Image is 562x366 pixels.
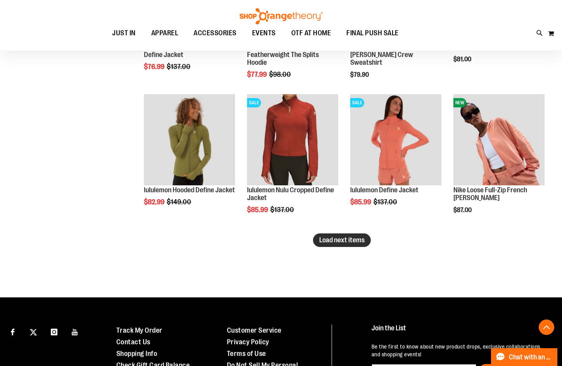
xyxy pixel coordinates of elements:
a: lululemon Hooded Define Jacket [144,186,235,194]
a: Visit our Facebook page [6,325,19,338]
a: Product image for lululemon Define JacketSALE [350,94,441,186]
div: product [450,90,548,233]
a: OTF AT HOME [284,24,339,42]
img: Nike Loose Full-Zip French Terry Hoodie [453,94,545,185]
a: Track My Order [116,326,163,334]
img: Product image for lululemon Define Jacket [350,94,441,185]
div: product [243,90,342,233]
span: $87.00 [453,207,473,214]
span: $77.99 [247,71,268,78]
span: $79.90 [350,71,370,78]
a: Visit our Youtube page [68,325,82,338]
a: JUST IN [104,24,144,42]
h4: Join the List [372,325,547,339]
span: SALE [247,98,261,107]
span: FINAL PUSH SALE [346,24,399,42]
span: JUST IN [112,24,136,42]
a: lululemon Nulu Cropped Define Jacket [247,186,334,202]
span: OTF AT HOME [291,24,331,42]
span: Chat with an Expert [509,354,553,361]
span: $81.00 [453,56,472,63]
a: Product image for lululemon Hooded Define Jacket [144,94,235,186]
span: $137.00 [270,206,295,214]
a: lululemon Define Jacket [350,186,418,194]
span: APPAREL [151,24,178,42]
a: EVENTS [244,24,284,42]
a: Shopping Info [116,350,157,357]
span: Load next items [319,236,365,244]
img: Shop Orangetheory [239,8,324,24]
a: Terms of Use [227,350,266,357]
a: Privacy Policy [227,338,269,346]
div: product [346,90,445,226]
p: Be the first to know about new product drops, exclusive collaborations, and shopping events! [372,343,547,358]
a: Visit our X page [27,325,40,338]
span: $149.00 [167,198,192,206]
div: product [140,90,239,226]
span: $76.99 [144,63,166,71]
img: Twitter [30,329,37,336]
button: Back To Top [539,319,554,335]
a: APPAREL [144,24,186,42]
span: $137.00 [374,198,398,206]
span: ACCESSORIES [194,24,237,42]
a: Visit our Instagram page [47,325,61,338]
a: Product image for lululemon Nulu Cropped Define JacketSALE [247,94,338,186]
img: Product image for lululemon Hooded Define Jacket [144,94,235,185]
span: $85.99 [350,198,372,206]
a: lululemon Women's Cropped Define Jacket [144,43,224,59]
a: ACCESSORIES [186,24,244,42]
button: Load next items [313,233,371,247]
span: NEW [453,98,466,107]
a: Nike Loose Full-Zip French [PERSON_NAME] [453,186,527,202]
span: SALE [350,98,364,107]
button: Chat with an Expert [491,348,558,366]
span: $82.99 [144,198,166,206]
a: FINAL PUSH SALE [339,24,406,42]
a: Unisex Everyday French [PERSON_NAME] Crew Sweatshirt [350,43,418,66]
img: Product image for lululemon Nulu Cropped Define Jacket [247,94,338,185]
a: Customer Service [227,326,282,334]
span: $98.00 [269,71,292,78]
span: $85.99 [247,206,269,214]
a: Nike Loose Full-Zip French Terry HoodieNEW [453,94,545,186]
a: Contact Us [116,338,150,346]
span: EVENTS [252,24,276,42]
span: $137.00 [167,63,192,71]
a: Beyond Yoga Women's Featherweight The Splits Hoodie [247,43,319,66]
